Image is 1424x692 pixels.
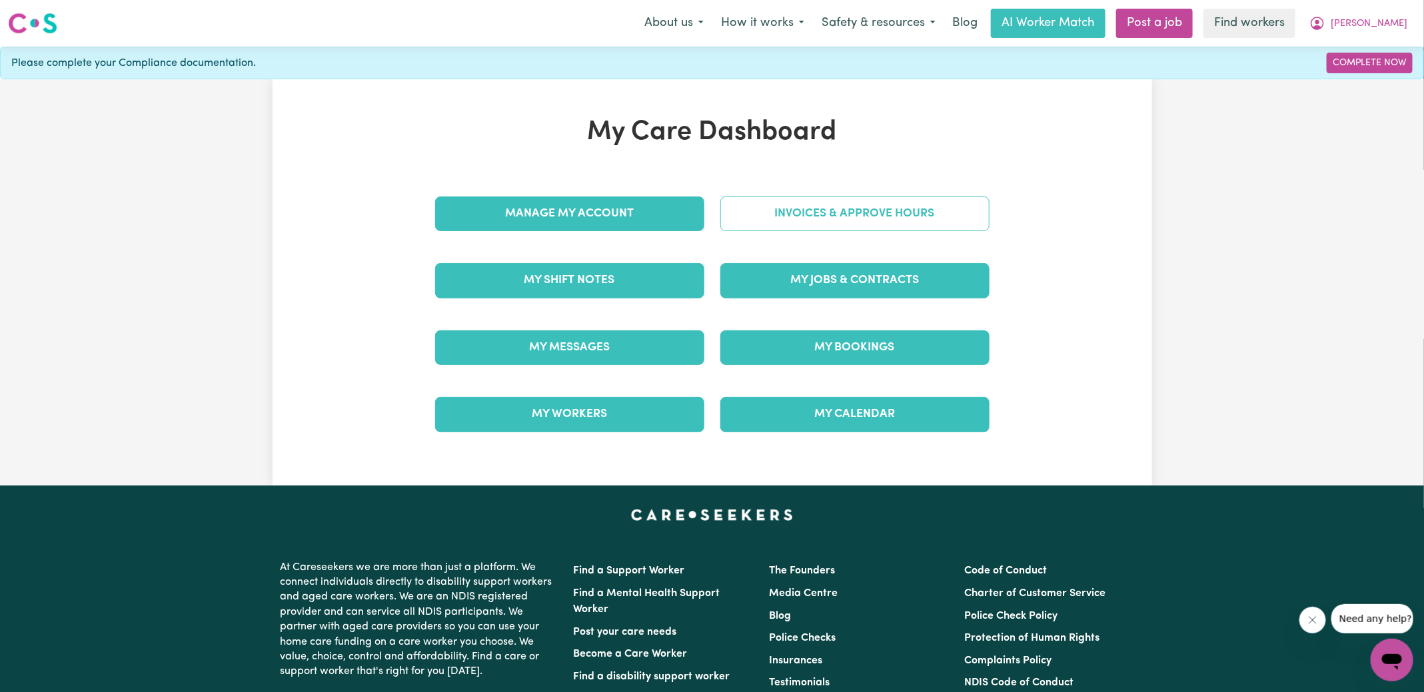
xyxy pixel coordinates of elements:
a: Become a Care Worker [574,649,688,659]
a: Testimonials [769,677,830,688]
a: Charter of Customer Service [964,588,1105,599]
a: Complaints Policy [964,655,1052,666]
iframe: Message from company [1331,604,1413,633]
a: My Calendar [720,397,990,432]
a: Manage My Account [435,196,704,231]
a: Blog [769,611,791,621]
p: At Careseekers we are more than just a platform. We connect individuals directly to disability su... [281,555,558,685]
a: Careseekers home page [631,510,793,520]
a: Post your care needs [574,627,677,637]
a: Code of Conduct [964,565,1047,576]
a: Find workers [1203,9,1295,38]
a: Post a job [1116,9,1193,38]
a: Insurances [769,655,822,666]
a: NDIS Code of Conduct [964,677,1073,688]
a: Media Centre [769,588,838,599]
a: Invoices & Approve Hours [720,196,990,231]
button: Safety & resources [813,9,944,37]
a: My Messages [435,330,704,365]
iframe: Button to launch messaging window [1371,639,1413,681]
a: Find a disability support worker [574,671,730,682]
h1: My Care Dashboard [427,117,998,149]
a: Police Checks [769,633,836,643]
button: About us [636,9,712,37]
iframe: Close message [1299,607,1326,633]
span: Please complete your Compliance documentation. [11,55,256,71]
a: My Bookings [720,330,990,365]
button: My Account [1301,9,1416,37]
a: My Shift Notes [435,263,704,298]
span: [PERSON_NAME] [1331,17,1407,31]
a: Complete Now [1327,53,1413,73]
a: Protection of Human Rights [964,633,1099,643]
img: Careseekers logo [8,11,57,35]
a: Careseekers logo [8,8,57,39]
a: Police Check Policy [964,611,1058,621]
button: How it works [712,9,813,37]
a: Blog [944,9,986,38]
a: My Jobs & Contracts [720,263,990,298]
a: AI Worker Match [991,9,1105,38]
a: Find a Mental Health Support Worker [574,588,720,615]
a: Find a Support Worker [574,565,685,576]
a: My Workers [435,397,704,432]
a: The Founders [769,565,835,576]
